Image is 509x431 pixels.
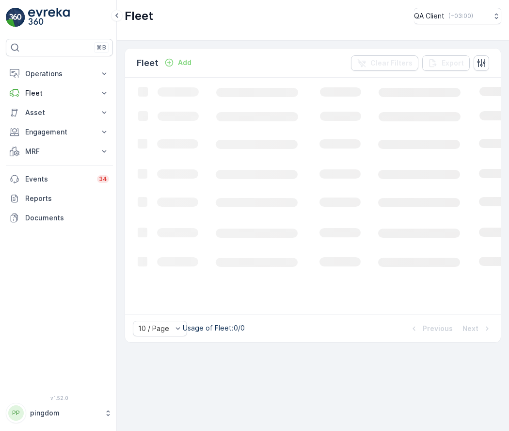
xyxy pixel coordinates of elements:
[6,122,113,142] button: Engagement
[137,56,159,70] p: Fleet
[25,88,94,98] p: Fleet
[6,103,113,122] button: Asset
[6,208,113,228] a: Documents
[6,169,113,189] a: Events34
[462,324,478,333] p: Next
[25,147,94,156] p: MRF
[448,12,473,20] p: ( +03:00 )
[422,55,470,71] button: Export
[160,57,195,68] button: Add
[6,83,113,103] button: Fleet
[183,323,245,333] p: Usage of Fleet : 0/0
[30,408,99,418] p: pingdom
[8,405,24,421] div: PP
[351,55,418,71] button: Clear Filters
[6,8,25,27] img: logo
[25,127,94,137] p: Engagement
[423,324,453,333] p: Previous
[442,58,464,68] p: Export
[6,403,113,423] button: PPpingdom
[25,174,91,184] p: Events
[25,108,94,117] p: Asset
[408,323,454,334] button: Previous
[125,8,153,24] p: Fleet
[28,8,70,27] img: logo_light-DOdMpM7g.png
[6,395,113,401] span: v 1.52.0
[178,58,191,67] p: Add
[6,189,113,208] a: Reports
[414,11,445,21] p: QA Client
[96,44,106,51] p: ⌘B
[6,64,113,83] button: Operations
[414,8,501,24] button: QA Client(+03:00)
[25,194,109,203] p: Reports
[461,323,493,334] button: Next
[370,58,413,68] p: Clear Filters
[99,175,107,183] p: 34
[25,69,94,79] p: Operations
[25,213,109,223] p: Documents
[6,142,113,161] button: MRF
